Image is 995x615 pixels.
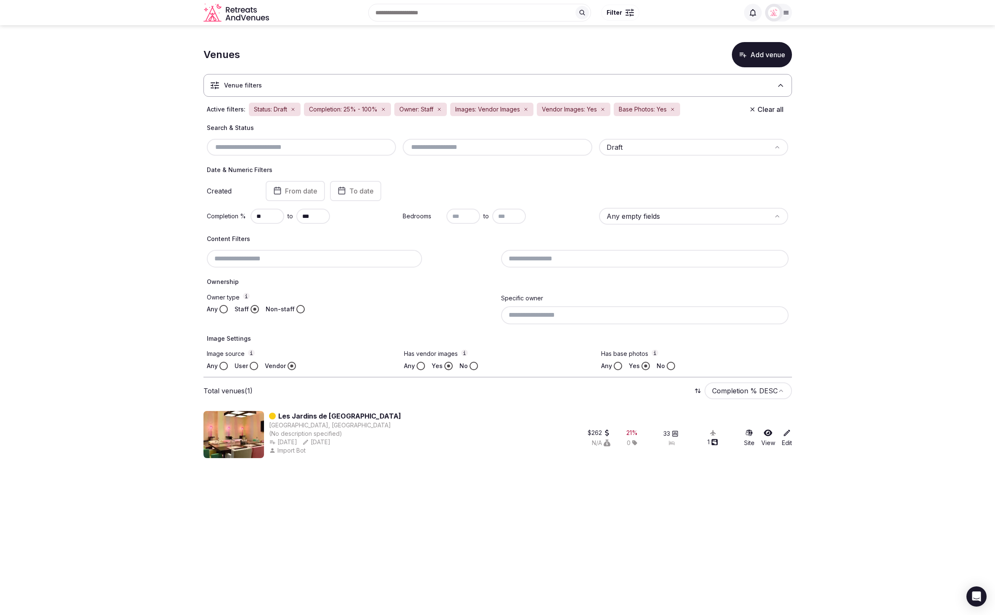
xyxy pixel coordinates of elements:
button: Filter [601,5,639,21]
a: Visit the homepage [203,3,271,22]
svg: Retreats and Venues company logo [203,3,271,22]
span: Filter [607,8,622,17]
div: Open Intercom Messenger [966,586,987,607]
img: miaceralde [768,7,780,19]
